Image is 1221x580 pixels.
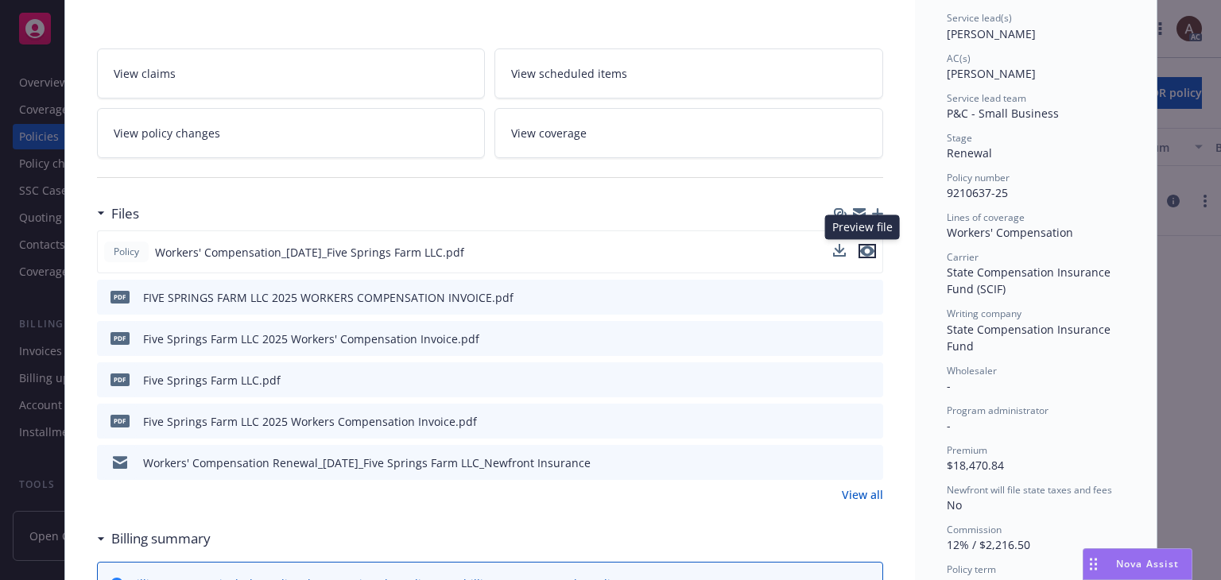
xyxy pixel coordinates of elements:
[947,131,972,145] span: Stage
[837,289,850,306] button: download file
[111,528,211,549] h3: Billing summary
[511,65,627,82] span: View scheduled items
[947,458,1004,473] span: $18,470.84
[859,244,876,261] button: preview file
[947,418,951,433] span: -
[837,331,850,347] button: download file
[1116,557,1179,570] span: Nova Assist
[97,528,211,549] div: Billing summary
[110,373,130,385] span: pdf
[837,413,850,430] button: download file
[97,203,139,224] div: Files
[862,289,877,306] button: preview file
[947,537,1030,552] span: 12% / $2,216.50
[947,26,1036,41] span: [PERSON_NAME]
[947,307,1021,320] span: Writing company
[947,211,1025,224] span: Lines of coverage
[511,125,587,141] span: View coverage
[859,244,876,258] button: preview file
[143,372,281,389] div: Five Springs Farm LLC.pdf
[947,265,1114,296] span: State Compensation Insurance Fund (SCIF)
[833,244,846,257] button: download file
[862,372,877,389] button: preview file
[825,215,900,239] div: Preview file
[947,497,962,512] span: No
[947,250,979,264] span: Carrier
[97,108,486,158] a: View policy changes
[97,48,486,99] a: View claims
[143,289,514,306] div: FIVE SPRINGS FARM LLC 2025 WORKERS COMPENSATION INVOICE.pdf
[947,52,971,65] span: AC(s)
[947,145,992,160] span: Renewal
[947,483,1112,497] span: Newfront will file state taxes and fees
[114,65,176,82] span: View claims
[143,413,477,430] div: Five Springs Farm LLC 2025 Workers Compensation Invoice.pdf
[494,48,883,99] a: View scheduled items
[110,415,130,427] span: pdf
[947,364,997,377] span: Wholesaler
[862,331,877,347] button: preview file
[110,245,142,259] span: Policy
[494,108,883,158] a: View coverage
[862,454,877,471] button: preview file
[837,454,850,471] button: download file
[837,372,850,389] button: download file
[842,486,883,503] a: View all
[1083,549,1103,579] div: Drag to move
[833,244,846,261] button: download file
[143,454,591,471] div: Workers' Compensation Renewal_[DATE]_Five Springs Farm LLC_Newfront Insurance
[947,563,996,576] span: Policy term
[110,291,130,303] span: pdf
[155,244,464,261] span: Workers' Compensation_[DATE]_Five Springs Farm LLC.pdf
[947,66,1036,81] span: [PERSON_NAME]
[947,443,987,457] span: Premium
[111,203,139,224] h3: Files
[114,125,220,141] span: View policy changes
[947,523,1002,536] span: Commission
[947,106,1059,121] span: P&C - Small Business
[110,332,130,344] span: pdf
[1083,548,1192,580] button: Nova Assist
[947,322,1114,354] span: State Compensation Insurance Fund
[947,91,1026,105] span: Service lead team
[947,171,1010,184] span: Policy number
[947,404,1049,417] span: Program administrator
[947,225,1073,240] span: Workers' Compensation
[947,378,951,393] span: -
[947,11,1012,25] span: Service lead(s)
[862,413,877,430] button: preview file
[947,185,1008,200] span: 9210637-25
[143,331,479,347] div: Five Springs Farm LLC 2025 Workers' Compensation Invoice.pdf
